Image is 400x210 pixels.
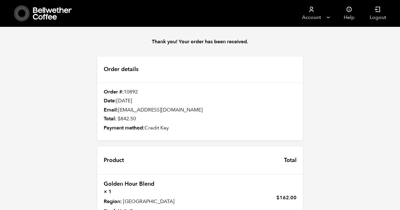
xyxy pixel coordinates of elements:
[97,57,303,83] h2: Order details
[104,106,118,113] strong: Email:
[276,194,280,201] span: $
[104,198,122,205] strong: Region:
[97,98,303,105] div: [DATE]
[278,147,303,174] th: Total
[104,124,145,131] strong: Payment method:
[118,115,136,122] bdi: 842.50
[104,88,124,95] strong: Order #:
[91,38,309,45] p: Thank you! Your order has been received.
[104,188,196,195] strong: × 1
[118,115,120,122] span: $
[104,198,196,205] p: [GEOGRAPHIC_DATA]
[97,147,130,174] th: Product
[97,125,303,132] div: Credit Key
[104,97,116,104] strong: Date:
[97,89,303,96] div: 10892
[97,107,303,114] div: [EMAIL_ADDRESS][DOMAIN_NAME]
[276,194,297,201] bdi: 162.00
[104,180,154,188] a: Golden Hour Blend
[104,115,116,122] strong: Total:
